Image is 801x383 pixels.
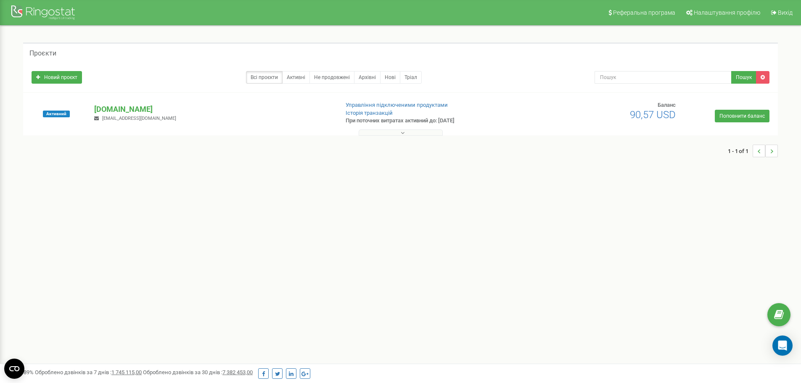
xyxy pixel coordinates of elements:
p: [DOMAIN_NAME] [94,104,332,115]
span: Баланс [658,102,676,108]
button: Пошук [731,71,756,84]
a: Новий проєкт [32,71,82,84]
u: 1 745 115,00 [111,369,142,375]
button: Open CMP widget [4,359,24,379]
a: Історія транзакцій [346,110,393,116]
span: Оброблено дзвінків за 30 днів : [143,369,253,375]
nav: ... [728,136,778,166]
h5: Проєкти [29,50,56,57]
a: Архівні [354,71,381,84]
div: Open Intercom Messenger [772,335,793,356]
span: Оброблено дзвінків за 7 днів : [35,369,142,375]
a: Активні [282,71,310,84]
span: Реферальна програма [613,9,675,16]
u: 7 382 453,00 [222,369,253,375]
span: 1 - 1 of 1 [728,145,753,157]
a: Тріал [400,71,422,84]
span: Вихід [778,9,793,16]
a: Нові [380,71,400,84]
a: Всі проєкти [246,71,283,84]
span: 90,57 USD [630,109,676,121]
span: [EMAIL_ADDRESS][DOMAIN_NAME] [102,116,176,121]
p: При поточних витратах активний до: [DATE] [346,117,521,125]
input: Пошук [595,71,732,84]
span: Активний [43,111,70,117]
a: Управління підключеними продуктами [346,102,448,108]
a: Поповнити баланс [715,110,769,122]
a: Не продовжені [309,71,354,84]
span: Налаштування профілю [694,9,760,16]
